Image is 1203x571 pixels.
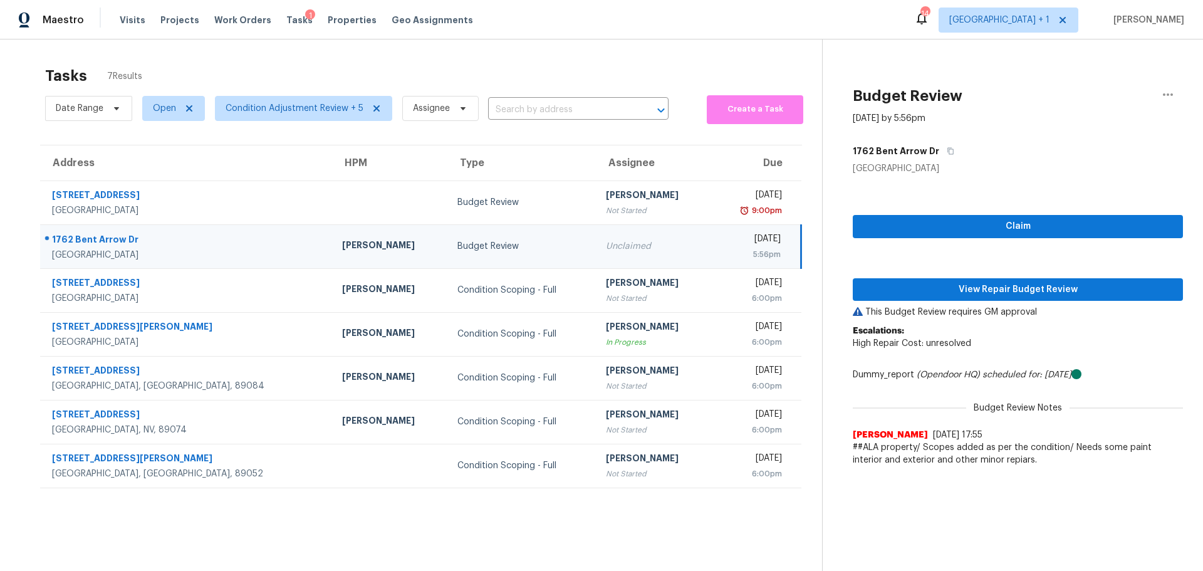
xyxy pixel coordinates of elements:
[949,14,1049,26] span: [GEOGRAPHIC_DATA] + 1
[1108,14,1184,26] span: [PERSON_NAME]
[457,240,586,253] div: Budget Review
[392,14,473,26] span: Geo Assignments
[721,380,781,392] div: 6:00pm
[863,282,1173,298] span: View Repair Budget Review
[853,90,962,102] h2: Budget Review
[721,408,781,424] div: [DATE]
[721,276,781,292] div: [DATE]
[652,102,670,119] button: Open
[739,204,749,217] img: Overdue Alarm Icon
[853,162,1183,175] div: [GEOGRAPHIC_DATA]
[721,320,781,336] div: [DATE]
[863,219,1173,234] span: Claim
[447,145,596,181] th: Type
[606,452,701,468] div: [PERSON_NAME]
[853,306,1183,318] p: This Budget Review requires GM approval
[40,145,332,181] th: Address
[853,215,1183,238] button: Claim
[305,9,315,22] div: 1
[342,414,437,430] div: [PERSON_NAME]
[457,328,586,340] div: Condition Scoping - Full
[45,70,87,82] h2: Tasks
[328,14,377,26] span: Properties
[853,327,904,335] b: Escalations:
[853,369,1183,381] div: Dummy_report
[413,102,450,115] span: Assignee
[721,452,781,468] div: [DATE]
[457,196,586,209] div: Budget Review
[153,102,176,115] span: Open
[606,240,701,253] div: Unclaimed
[332,145,447,181] th: HPM
[721,364,781,380] div: [DATE]
[721,189,781,204] div: [DATE]
[52,364,322,380] div: [STREET_ADDRESS]
[457,459,586,472] div: Condition Scoping - Full
[52,233,322,249] div: 1762 Bent Arrow Dr
[107,70,142,83] span: 7 Results
[457,416,586,428] div: Condition Scoping - Full
[52,320,322,336] div: [STREET_ADDRESS][PERSON_NAME]
[966,402,1070,414] span: Budget Review Notes
[606,292,701,305] div: Not Started
[853,429,928,441] span: [PERSON_NAME]
[721,248,781,261] div: 5:56pm
[721,468,781,480] div: 6:00pm
[226,102,363,115] span: Condition Adjustment Review + 5
[342,327,437,342] div: [PERSON_NAME]
[52,204,322,217] div: [GEOGRAPHIC_DATA]
[853,278,1183,301] button: View Repair Budget Review
[52,336,322,348] div: [GEOGRAPHIC_DATA]
[711,145,801,181] th: Due
[488,100,633,120] input: Search by address
[606,380,701,392] div: Not Started
[457,372,586,384] div: Condition Scoping - Full
[160,14,199,26] span: Projects
[606,189,701,204] div: [PERSON_NAME]
[52,249,322,261] div: [GEOGRAPHIC_DATA]
[52,292,322,305] div: [GEOGRAPHIC_DATA]
[52,276,322,292] div: [STREET_ADDRESS]
[606,204,701,217] div: Not Started
[939,140,956,162] button: Copy Address
[853,145,939,157] h5: 1762 Bent Arrow Dr
[606,276,701,292] div: [PERSON_NAME]
[606,364,701,380] div: [PERSON_NAME]
[342,283,437,298] div: [PERSON_NAME]
[52,468,322,480] div: [GEOGRAPHIC_DATA], [GEOGRAPHIC_DATA], 89052
[214,14,271,26] span: Work Orders
[853,339,971,348] span: High Repair Cost: unresolved
[120,14,145,26] span: Visits
[721,336,781,348] div: 6:00pm
[920,8,929,20] div: 14
[982,370,1071,379] i: scheduled for: [DATE]
[749,204,782,217] div: 9:00pm
[52,380,322,392] div: [GEOGRAPHIC_DATA], [GEOGRAPHIC_DATA], 89084
[853,441,1183,466] span: ##ALA property/ Scopes added as per the condition/ Needs some paint interior and exterior and oth...
[52,189,322,204] div: [STREET_ADDRESS]
[606,468,701,480] div: Not Started
[606,336,701,348] div: In Progress
[606,320,701,336] div: [PERSON_NAME]
[52,452,322,468] div: [STREET_ADDRESS][PERSON_NAME]
[853,112,925,125] div: [DATE] by 5:56pm
[43,14,84,26] span: Maestro
[721,233,781,248] div: [DATE]
[713,102,797,117] span: Create a Task
[721,424,781,436] div: 6:00pm
[606,408,701,424] div: [PERSON_NAME]
[933,431,982,439] span: [DATE] 17:55
[596,145,711,181] th: Assignee
[606,424,701,436] div: Not Started
[342,370,437,386] div: [PERSON_NAME]
[286,16,313,24] span: Tasks
[52,408,322,424] div: [STREET_ADDRESS]
[56,102,103,115] span: Date Range
[917,370,980,379] i: (Opendoor HQ)
[721,292,781,305] div: 6:00pm
[707,95,803,124] button: Create a Task
[457,284,586,296] div: Condition Scoping - Full
[52,424,322,436] div: [GEOGRAPHIC_DATA], NV, 89074
[342,239,437,254] div: [PERSON_NAME]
